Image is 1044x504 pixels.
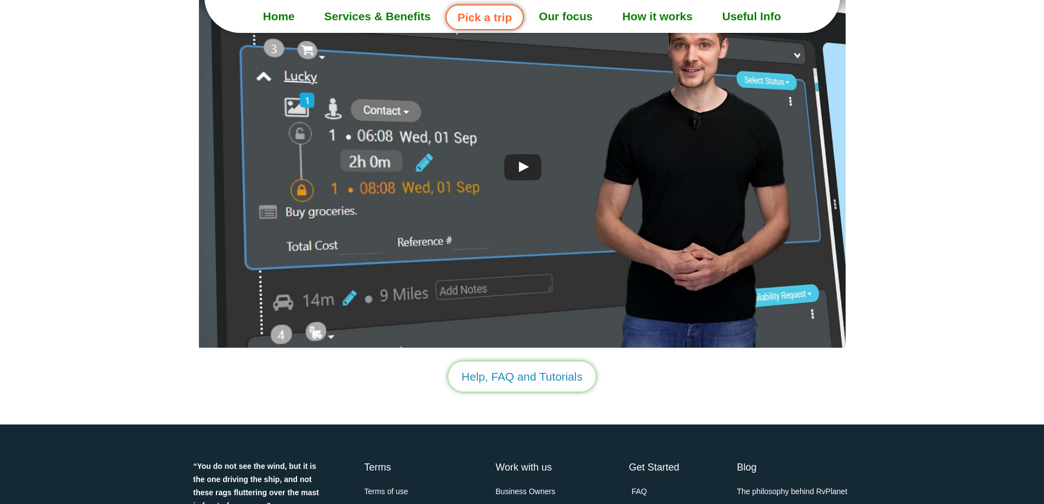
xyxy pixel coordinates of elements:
a: Pick a trip [446,4,524,30]
h4: Work with us [495,460,629,475]
a: How it works [607,3,707,30]
span: Business Owners [495,486,555,497]
a: Terms of use [364,486,496,497]
nav: Menu [204,3,840,30]
h4: Blog [737,460,851,475]
span: The philosophy behind RvPlanet [737,486,847,497]
a: Our focus [524,3,607,30]
a: Services & Benefits [310,3,446,30]
a: Useful Info [708,3,796,30]
a: FAQ [629,486,737,497]
a: The philosophy behind RvPlanet [737,486,851,497]
a: Home [248,3,310,30]
h4: Terms [364,460,496,475]
a: Business Owners [495,486,629,497]
span: FAQ [629,486,647,497]
span: Help, FAQ and Tutorials [461,368,583,385]
a: Help, FAQ and Tutorials [448,361,596,392]
h4: Get Started [629,460,737,475]
span: Terms of use [364,486,408,497]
